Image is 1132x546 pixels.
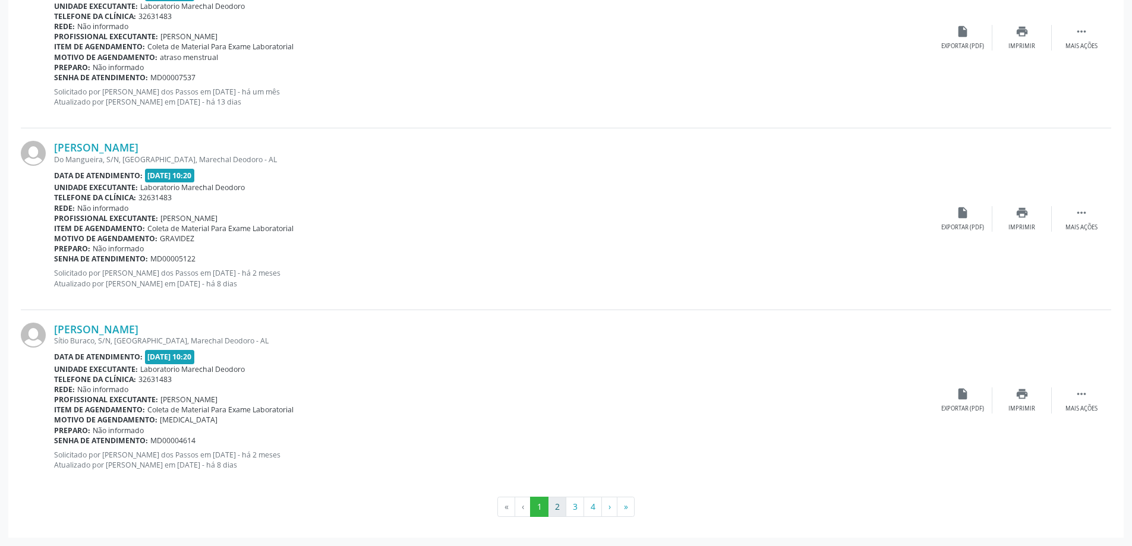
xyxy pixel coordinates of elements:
span: 32631483 [138,192,172,203]
i: print [1016,206,1029,219]
i: insert_drive_file [956,25,969,38]
span: Não informado [93,425,144,435]
span: Coleta de Material Para Exame Laboratorial [147,42,294,52]
i:  [1075,387,1088,400]
b: Senha de atendimento: [54,435,148,446]
button: Go to last page [617,497,635,517]
button: Go to page 1 [530,497,548,517]
b: Telefone da clínica: [54,374,136,384]
i: print [1016,387,1029,400]
div: Imprimir [1008,405,1035,413]
span: Laboratorio Marechal Deodoro [140,1,245,11]
a: [PERSON_NAME] [54,323,138,336]
p: Solicitado por [PERSON_NAME] dos Passos em [DATE] - há 2 meses Atualizado por [PERSON_NAME] em [D... [54,268,933,288]
span: 32631483 [138,374,172,384]
b: Item de agendamento: [54,223,145,233]
i: insert_drive_file [956,387,969,400]
i: print [1016,25,1029,38]
b: Preparo: [54,244,90,254]
b: Motivo de agendamento: [54,415,157,425]
b: Motivo de agendamento: [54,52,157,62]
div: Exportar (PDF) [941,42,984,51]
i:  [1075,25,1088,38]
span: Coleta de Material Para Exame Laboratorial [147,223,294,233]
b: Data de atendimento: [54,171,143,181]
span: [PERSON_NAME] [160,213,217,223]
span: MD00007537 [150,72,196,83]
span: 32631483 [138,11,172,21]
i:  [1075,206,1088,219]
b: Profissional executante: [54,213,158,223]
div: Mais ações [1065,42,1098,51]
div: Exportar (PDF) [941,405,984,413]
img: img [21,141,46,166]
b: Motivo de agendamento: [54,233,157,244]
span: Coleta de Material Para Exame Laboratorial [147,405,294,415]
button: Go to page 4 [584,497,602,517]
div: Sítio Buraco, S/N, [GEOGRAPHIC_DATA], Marechal Deodoro - AL [54,336,933,346]
span: Laboratorio Marechal Deodoro [140,364,245,374]
span: atraso menstrual [160,52,218,62]
span: [MEDICAL_DATA] [160,415,217,425]
button: Go to page 3 [566,497,584,517]
div: Imprimir [1008,223,1035,232]
span: Não informado [93,244,144,254]
b: Profissional executante: [54,394,158,405]
b: Telefone da clínica: [54,11,136,21]
div: Do Mangueira, S/N, [GEOGRAPHIC_DATA], Marechal Deodoro - AL [54,154,933,165]
b: Data de atendimento: [54,352,143,362]
b: Telefone da clínica: [54,192,136,203]
span: Não informado [77,384,128,394]
b: Item de agendamento: [54,42,145,52]
span: Não informado [93,62,144,72]
b: Rede: [54,384,75,394]
b: Unidade executante: [54,182,138,192]
i: insert_drive_file [956,206,969,219]
p: Solicitado por [PERSON_NAME] dos Passos em [DATE] - há 2 meses Atualizado por [PERSON_NAME] em [D... [54,450,933,470]
span: MD00004614 [150,435,196,446]
div: Mais ações [1065,223,1098,232]
div: Imprimir [1008,42,1035,51]
div: Mais ações [1065,405,1098,413]
span: MD00005122 [150,254,196,264]
a: [PERSON_NAME] [54,141,138,154]
button: Go to next page [601,497,617,517]
img: img [21,323,46,348]
b: Unidade executante: [54,1,138,11]
b: Preparo: [54,62,90,72]
div: Exportar (PDF) [941,223,984,232]
b: Preparo: [54,425,90,435]
b: Item de agendamento: [54,405,145,415]
b: Unidade executante: [54,364,138,374]
span: [PERSON_NAME] [160,31,217,42]
b: Rede: [54,203,75,213]
button: Go to page 2 [548,497,566,517]
span: [DATE] 10:20 [145,169,195,182]
span: Não informado [77,21,128,31]
span: [DATE] 10:20 [145,350,195,364]
b: Senha de atendimento: [54,254,148,264]
b: Rede: [54,21,75,31]
span: [PERSON_NAME] [160,394,217,405]
span: Não informado [77,203,128,213]
span: GRAVIDEZ [160,233,194,244]
span: Laboratorio Marechal Deodoro [140,182,245,192]
ul: Pagination [21,497,1111,517]
b: Senha de atendimento: [54,72,148,83]
b: Profissional executante: [54,31,158,42]
p: Solicitado por [PERSON_NAME] dos Passos em [DATE] - há um mês Atualizado por [PERSON_NAME] em [DA... [54,87,933,107]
